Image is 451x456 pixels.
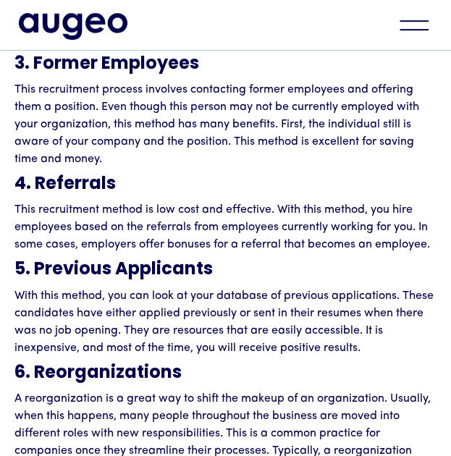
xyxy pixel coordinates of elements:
[14,56,199,73] strong: 3. Former Employees
[14,176,116,193] strong: 4. Referrals
[14,201,437,253] p: This recruitment method is low cost and effective. With this method, you hire employees based on ...
[14,261,213,279] strong: 5. Previous Applicants
[389,9,439,41] div: menu
[14,81,437,168] p: This recruitment process involves contacting former employees and offering them a position. Even ...
[19,13,127,41] img: Augeo's full logo in midnight blue.
[12,13,127,41] a: home
[14,287,437,357] p: With this method, you can look at your database of previous applications. These candidates have e...
[14,365,182,382] strong: 6. Reorganizations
